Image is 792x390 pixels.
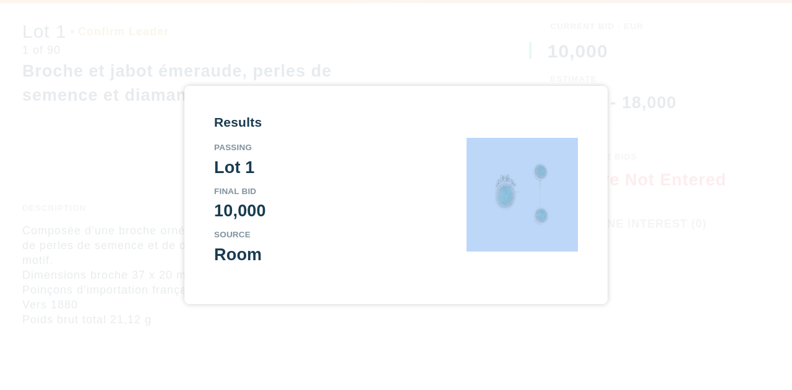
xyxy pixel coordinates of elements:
[214,247,437,263] div: Room
[214,116,437,129] div: Results
[214,231,437,239] div: Source
[214,187,437,196] div: Final Bid
[214,203,437,219] div: 10,000
[214,159,437,176] div: Lot 1
[214,143,437,152] div: Passing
